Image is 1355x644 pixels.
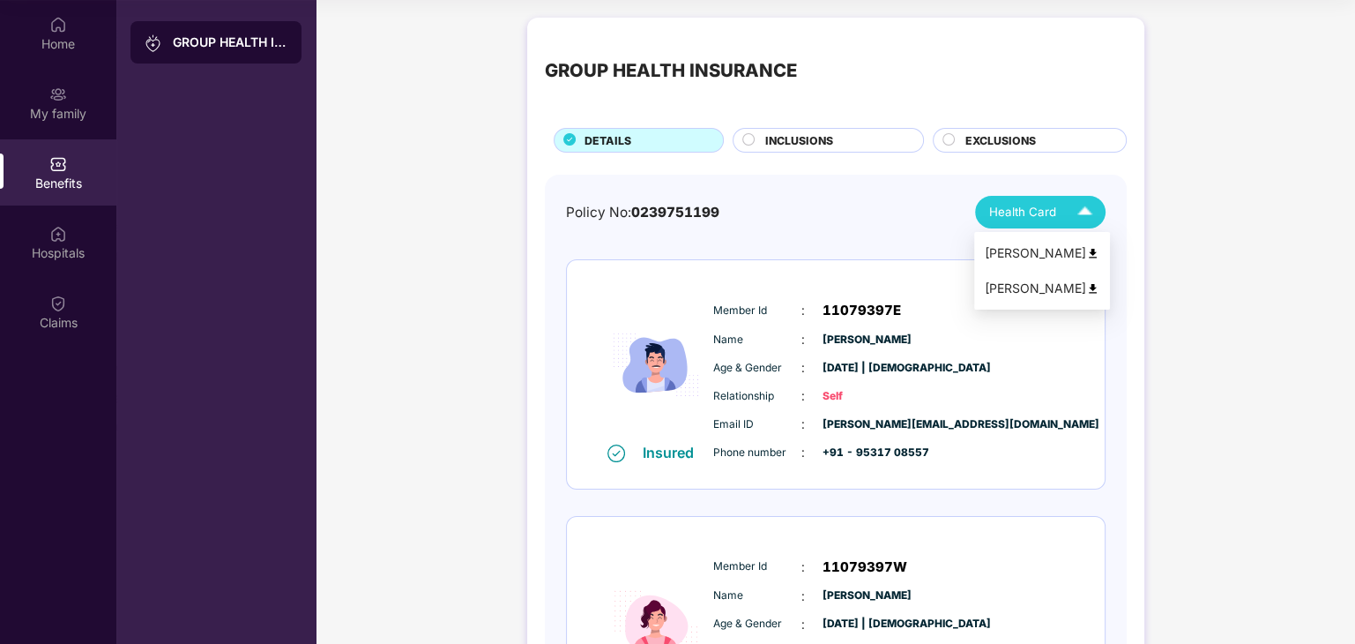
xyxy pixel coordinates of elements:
span: : [801,330,805,349]
img: svg+xml;base64,PHN2ZyBpZD0iQmVuZWZpdHMiIHhtbG5zPSJodHRwOi8vd3d3LnczLm9yZy8yMDAwL3N2ZyIgd2lkdGg9Ij... [49,155,67,173]
span: 0239751199 [631,204,719,221]
span: [DATE] | [DEMOGRAPHIC_DATA] [823,616,911,633]
span: [DATE] | [DEMOGRAPHIC_DATA] [823,360,911,377]
span: Relationship [713,388,801,405]
span: Name [713,588,801,604]
img: svg+xml;base64,PHN2ZyB4bWxucz0iaHR0cDovL3d3dy53My5vcmcvMjAwMC9zdmciIHdpZHRoPSI0OCIgaGVpZ2h0PSI0OC... [1086,282,1099,296]
img: svg+xml;base64,PHN2ZyBpZD0iSG9tZSIgeG1sbnM9Imh0dHA6Ly93d3cudzMub3JnLzIwMDAvc3ZnIiB3aWR0aD0iMjAiIG... [49,16,67,34]
span: : [801,443,805,462]
span: 11079397W [823,557,907,578]
span: [PERSON_NAME] [823,332,911,348]
span: : [801,301,805,320]
span: Age & Gender [713,360,801,377]
span: : [801,358,805,378]
div: [PERSON_NAME] [985,279,1099,298]
span: [PERSON_NAME][EMAIL_ADDRESS][DOMAIN_NAME] [823,416,911,433]
span: : [801,587,805,606]
div: Insured [643,444,704,461]
button: Health Card [975,196,1106,228]
span: : [801,615,805,634]
span: Member Id [713,303,801,319]
span: Age & Gender [713,616,801,633]
div: Policy No: [566,202,719,223]
span: +91 - 95317 08557 [823,445,911,461]
img: svg+xml;base64,PHN2ZyB3aWR0aD0iMjAiIGhlaWdodD0iMjAiIHZpZXdCb3g9IjAgMCAyMCAyMCIgZmlsbD0ibm9uZSIgeG... [145,34,162,52]
span: Phone number [713,445,801,461]
span: EXCLUSIONS [965,132,1036,149]
span: Self [823,388,911,405]
span: [PERSON_NAME] [823,588,911,604]
span: : [801,386,805,406]
span: 11079397E [823,300,901,321]
img: svg+xml;base64,PHN2ZyB4bWxucz0iaHR0cDovL3d3dy53My5vcmcvMjAwMC9zdmciIHdpZHRoPSIxNiIgaGVpZ2h0PSIxNi... [607,445,625,462]
div: GROUP HEALTH INSURANCE [545,56,797,85]
span: : [801,558,805,577]
img: svg+xml;base64,PHN2ZyB3aWR0aD0iMjAiIGhlaWdodD0iMjAiIHZpZXdCb3g9IjAgMCAyMCAyMCIgZmlsbD0ibm9uZSIgeG... [49,86,67,103]
span: Name [713,332,801,348]
span: Member Id [713,558,801,575]
span: Email ID [713,416,801,433]
span: : [801,415,805,434]
span: Health Card [989,203,1056,221]
span: INCLUSIONS [765,132,833,149]
div: GROUP HEALTH INSURANCE [173,34,287,51]
div: [PERSON_NAME] [985,243,1099,263]
img: Icuh8uwCUCF+XjCZyLQsAKiDCM9HiE6CMYmKQaPGkZKaA32CAAACiQcFBJY0IsAAAAASUVORK5CYII= [1069,197,1100,228]
img: svg+xml;base64,PHN2ZyBpZD0iSG9zcGl0YWxzIiB4bWxucz0iaHR0cDovL3d3dy53My5vcmcvMjAwMC9zdmciIHdpZHRoPS... [49,225,67,243]
img: svg+xml;base64,PHN2ZyBpZD0iQ2xhaW0iIHhtbG5zPSJodHRwOi8vd3d3LnczLm9yZy8yMDAwL3N2ZyIgd2lkdGg9IjIwIi... [49,295,67,312]
span: DETAILS [584,132,631,149]
img: icon [603,287,709,443]
img: svg+xml;base64,PHN2ZyB4bWxucz0iaHR0cDovL3d3dy53My5vcmcvMjAwMC9zdmciIHdpZHRoPSI0OCIgaGVpZ2h0PSI0OC... [1086,247,1099,260]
